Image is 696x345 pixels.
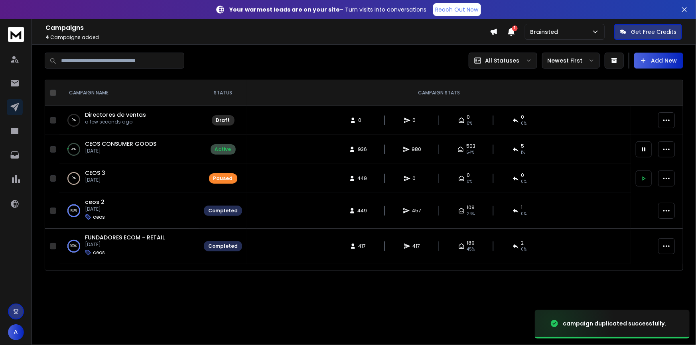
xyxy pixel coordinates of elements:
[614,24,682,40] button: Get Free Credits
[85,148,156,154] p: [DATE]
[85,119,146,125] p: a few seconds ago
[466,149,474,156] span: 54 %
[521,246,527,253] span: 0 %
[85,169,105,177] a: CEOS 3
[521,211,527,217] span: 0 %
[93,214,105,220] p: ceos
[466,143,475,149] span: 503
[247,80,631,106] th: CAMPAIGN STATS
[521,143,524,149] span: 5
[8,324,24,340] button: A
[467,211,475,217] span: 24 %
[413,175,421,182] span: 0
[85,111,146,119] a: Directores de ventas
[563,320,666,327] div: campaign duplicated successfully.
[8,27,24,42] img: logo
[413,117,421,123] span: 0
[521,114,524,120] span: 0
[467,120,473,127] span: 0%
[467,172,470,178] span: 0
[358,146,367,153] span: 936
[230,6,340,14] strong: Your warmest leads are on your site
[199,80,247,106] th: STATUS
[359,243,367,249] span: 417
[216,117,230,123] div: Draft
[59,80,199,106] th: CAMPAIGN NAME
[413,243,421,249] span: 417
[208,208,238,214] div: Completed
[59,135,199,164] td: 4%CEOS CONSUMER GOODS[DATE]
[521,204,523,211] span: 1
[45,34,49,41] span: 4
[59,193,199,229] td: 100%ceos 2[DATE]ceos
[85,140,156,148] a: CEOS CONSUMER GOODS
[59,229,199,264] td: 100%FUNDADORES ECOM - RETAIL[DATE]ceos
[71,242,77,250] p: 100 %
[530,28,561,36] p: Brainsted
[512,25,518,31] span: 1
[72,174,76,182] p: 0 %
[85,206,105,212] p: [DATE]
[412,146,422,153] span: 980
[59,106,199,135] td: 0%Directores de ventasa few seconds ago
[85,241,165,248] p: [DATE]
[521,240,524,246] span: 2
[467,178,473,185] span: 0%
[521,149,525,156] span: 1 %
[521,172,524,178] span: 0
[85,233,165,241] a: FUNDADORES ECOM - RETAIL
[521,178,527,185] span: 0%
[71,207,77,215] p: 100 %
[45,23,490,33] h1: Campaigns
[433,3,481,16] a: Reach Out Now
[436,6,479,14] p: Reach Out Now
[467,246,475,253] span: 45 %
[85,177,105,183] p: [DATE]
[59,164,199,193] td: 0%CEOS 3[DATE]
[358,175,367,182] span: 449
[521,120,527,127] span: 0%
[467,204,475,211] span: 109
[215,146,231,153] div: Active
[631,28,676,36] p: Get Free Credits
[358,208,367,214] span: 449
[230,6,427,14] p: – Turn visits into conversations
[45,34,490,41] p: Campaigns added
[213,175,233,182] div: Paused
[359,117,367,123] span: 0
[634,53,683,69] button: Add New
[467,240,475,246] span: 189
[542,53,600,69] button: Newest First
[93,249,105,256] p: ceos
[412,208,421,214] span: 457
[485,57,519,65] p: All Statuses
[72,116,76,124] p: 0 %
[85,198,104,206] a: ceos 2
[72,145,76,153] p: 4 %
[467,114,470,120] span: 0
[208,243,238,249] div: Completed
